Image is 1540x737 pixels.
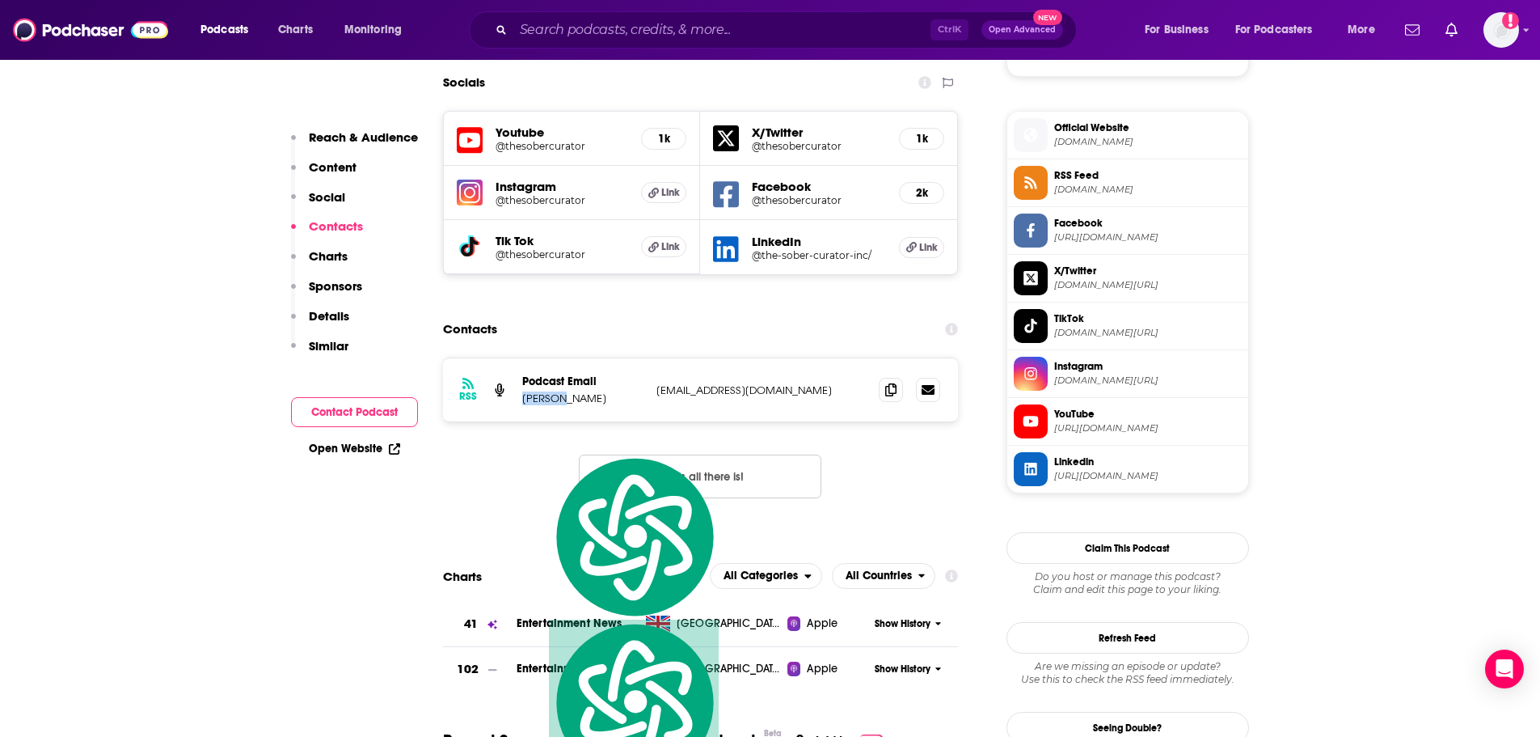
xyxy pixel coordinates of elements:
span: instagram.com/thesobercurator [1054,375,1242,387]
p: Reach & Audience [309,129,418,145]
button: Open AdvancedNew [981,20,1063,40]
span: Instagram [1054,359,1242,374]
img: iconImage [457,180,483,205]
a: Show notifications dropdown [1399,16,1426,44]
span: All Countries [846,570,912,582]
a: @the-sober-curator-inc/ [752,249,886,261]
span: twitter.com/thesobercurator [1054,279,1242,291]
a: RSS Feed[DOMAIN_NAME] [1014,166,1242,200]
h5: @thesobercurator [752,194,886,206]
a: Show notifications dropdown [1439,16,1464,44]
span: Monitoring [344,19,402,41]
a: Linkedin[URL][DOMAIN_NAME] [1014,452,1242,486]
h2: Countries [832,563,936,589]
span: Official Website [1054,121,1242,135]
span: Charts [278,19,313,41]
button: Show History [869,663,947,676]
a: Open Website [309,442,400,455]
span: https://www.facebook.com/thesobercurator [1054,231,1242,244]
h5: Instagram [496,179,629,194]
h5: Youtube [496,125,629,140]
a: Apple [787,616,869,632]
button: Social [291,189,345,219]
h3: 41 [464,615,478,633]
button: open menu [1225,17,1336,43]
span: Entertainment News [517,616,622,630]
span: RSS Feed [1054,168,1242,183]
span: Podcasts [200,19,248,41]
h5: Tik Tok [496,233,629,248]
span: YouTube [1054,407,1242,421]
span: X/Twitter [1054,264,1242,278]
button: Show History [869,617,947,631]
span: Open Advanced [989,26,1056,34]
button: Claim This Podcast [1006,532,1249,564]
span: Ctrl K [930,19,968,40]
span: Do you host or manage this podcast? [1006,570,1249,583]
p: Content [309,159,357,175]
a: X/Twitter[DOMAIN_NAME][URL] [1014,261,1242,295]
h5: X/Twitter [752,125,886,140]
div: Search podcasts, credits, & more... [484,11,1092,49]
button: open menu [710,563,822,589]
span: Link [661,240,680,253]
h3: RSS [459,390,477,403]
a: Official Website[DOMAIN_NAME] [1014,118,1242,152]
a: Link [899,237,944,258]
p: Details [309,308,349,324]
span: For Business [1145,19,1209,41]
button: open menu [189,17,269,43]
span: anchor.fm [1054,184,1242,196]
button: open menu [333,17,423,43]
span: Apple [807,661,838,677]
h2: Categories [710,563,822,589]
span: United Kingdom [677,616,782,632]
a: @thesobercurator [496,140,629,152]
h5: LinkedIn [752,234,886,249]
a: Link [641,236,686,257]
h2: Socials [443,67,485,98]
span: Luxembourg [677,661,782,677]
span: Link [919,241,938,254]
p: Sponsors [309,278,362,294]
span: thesobercurator.com [1054,136,1242,148]
span: Link [661,186,680,199]
span: https://www.youtube.com/@thesobercurator [1054,422,1242,434]
h5: 1k [655,132,673,146]
h5: @thesobercurator [496,248,629,260]
a: @thesobercurator [496,194,629,206]
p: Charts [309,248,348,264]
span: Logged in as Ashley_Beenen [1483,12,1519,48]
h2: Charts [443,569,482,584]
a: 102 [443,647,517,692]
img: User Profile [1483,12,1519,48]
p: Podcast Email [522,375,643,388]
a: Entertainment News [517,662,622,676]
span: tiktok.com/@thesobercurator [1054,327,1242,339]
span: https://www.linkedin.com/company/the-sober-curator-inc/ [1054,470,1242,482]
span: For Podcasters [1235,19,1313,41]
button: Sponsors [291,278,362,308]
h5: @thesobercurator [752,140,886,152]
span: Show History [875,663,930,676]
a: 41 [443,602,517,646]
h5: Facebook [752,179,886,194]
p: Similar [309,338,348,354]
span: More [1348,19,1375,41]
button: open menu [832,563,936,589]
span: TikTok [1054,311,1242,326]
button: Contacts [291,218,363,248]
a: TikTok[DOMAIN_NAME][URL] [1014,309,1242,343]
input: Search podcasts, credits, & more... [513,17,930,43]
button: Show profile menu [1483,12,1519,48]
button: open menu [1133,17,1229,43]
img: Podchaser - Follow, Share and Rate Podcasts [13,15,168,45]
button: Content [291,159,357,189]
button: Reach & Audience [291,129,418,159]
p: Contacts [309,218,363,234]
